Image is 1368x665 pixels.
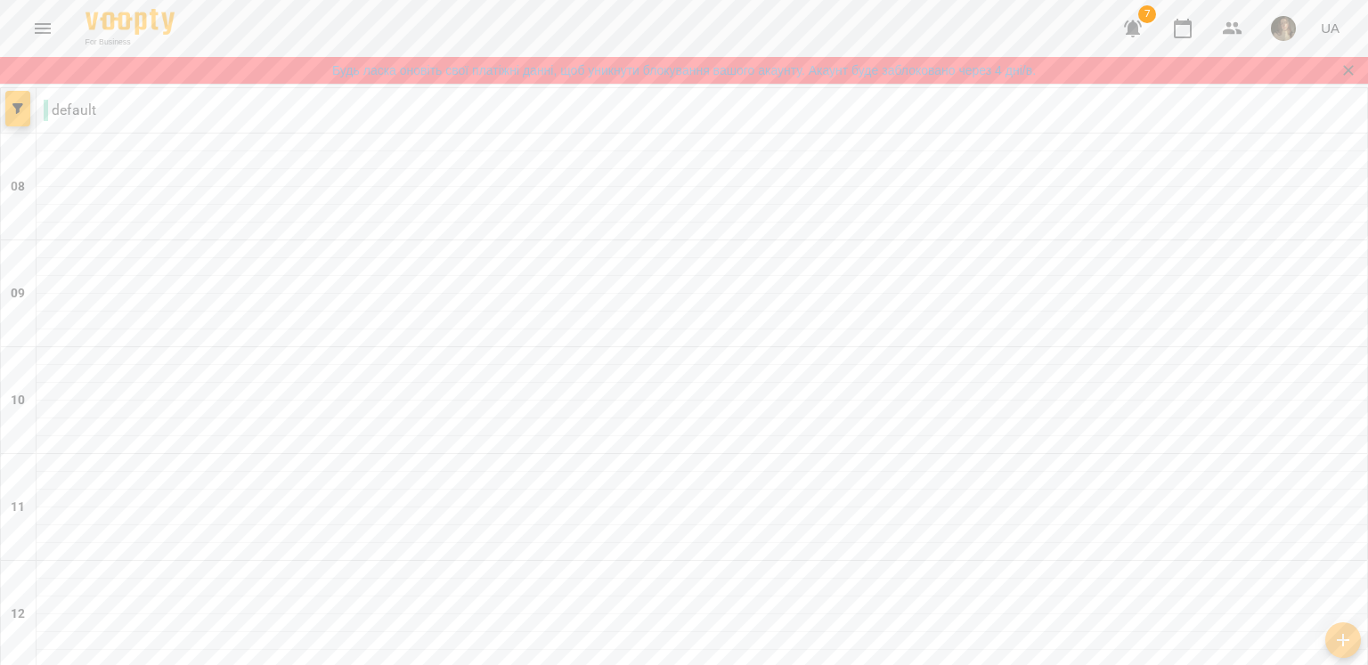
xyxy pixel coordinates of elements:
button: Створити урок [1325,622,1361,658]
h6: 08 [11,177,25,197]
h6: 09 [11,284,25,304]
h6: 12 [11,604,25,624]
button: Menu [21,7,64,50]
button: Закрити сповіщення [1336,58,1361,83]
img: 50f3ef4f2c2f2a30daebcf7f651be3d9.jpg [1271,16,1296,41]
h6: 10 [11,391,25,410]
span: For Business [85,36,175,48]
span: UA [1321,19,1339,37]
button: UA [1314,12,1347,45]
a: Будь ласка оновіть свої платіжні данні, щоб уникнути блокування вашого акаунту. Акаунт буде забло... [332,61,1036,79]
h6: 11 [11,498,25,517]
p: default [44,100,96,121]
span: 7 [1138,5,1156,23]
img: Voopty Logo [85,9,175,35]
